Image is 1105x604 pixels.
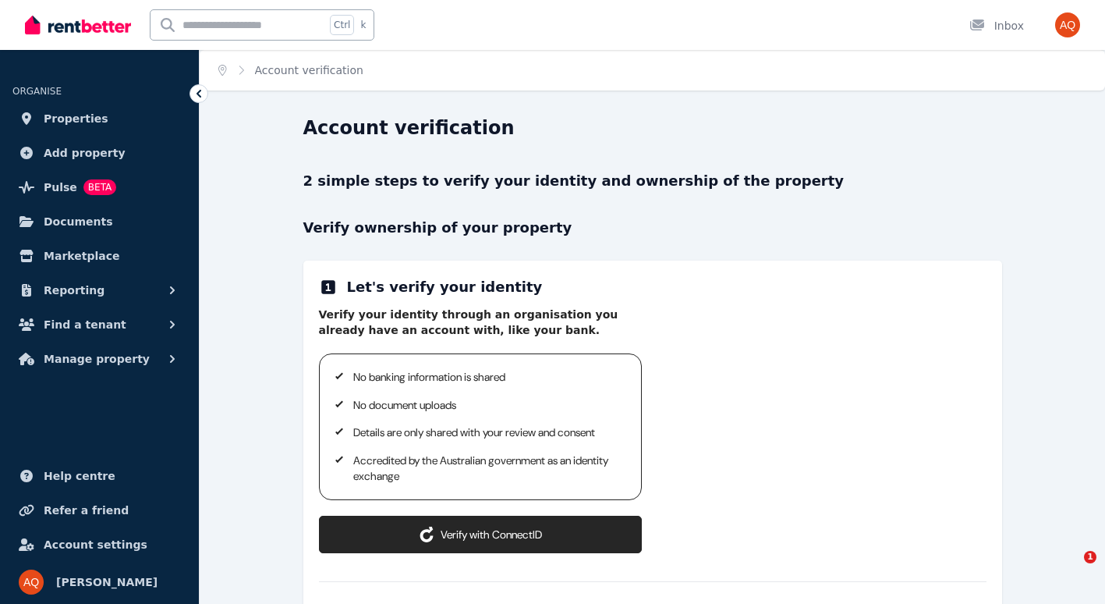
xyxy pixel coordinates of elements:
[319,307,642,338] p: Verify your identity through an organisation you already have an account with, like your bank.
[12,275,186,306] button: Reporting
[12,240,186,272] a: Marketplace
[44,247,119,265] span: Marketplace
[44,178,77,197] span: Pulse
[12,206,186,237] a: Documents
[44,315,126,334] span: Find a tenant
[1052,551,1089,588] iframe: Intercom live chat
[44,212,113,231] span: Documents
[44,501,129,520] span: Refer a friend
[12,460,186,492] a: Help centre
[12,137,186,169] a: Add property
[353,453,623,484] p: Accredited by the Australian government as an identity exchange
[360,19,366,31] span: k
[303,170,1002,192] p: 2 simple steps to verify your identity and ownership of the property
[353,398,623,414] p: No document uploads
[12,86,62,97] span: ORGANISE
[1055,12,1080,37] img: Anthony Quade
[200,50,382,91] nav: Breadcrumb
[25,13,131,37] img: RentBetter
[12,495,186,526] a: Refer a friend
[255,62,363,78] span: Account verification
[347,276,543,298] h2: Let's verify your identity
[303,217,1002,239] p: Verify ownership of your property
[19,570,44,595] img: Anthony Quade
[44,144,126,162] span: Add property
[44,281,104,300] span: Reporting
[44,467,115,485] span: Help centre
[12,343,186,375] button: Manage property
[12,103,186,134] a: Properties
[12,529,186,560] a: Account settings
[83,179,116,195] span: BETA
[353,425,623,441] p: Details are only shared with your review and consent
[12,309,186,340] button: Find a tenant
[330,15,354,35] span: Ctrl
[44,535,147,554] span: Account settings
[56,573,158,592] span: [PERSON_NAME]
[1084,551,1096,563] span: 1
[303,115,515,140] h1: Account verification
[319,516,642,553] button: Verify with ConnectID
[44,350,150,368] span: Manage property
[44,109,108,128] span: Properties
[353,370,623,385] p: No banking information is shared
[12,172,186,203] a: PulseBETA
[969,18,1024,34] div: Inbox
